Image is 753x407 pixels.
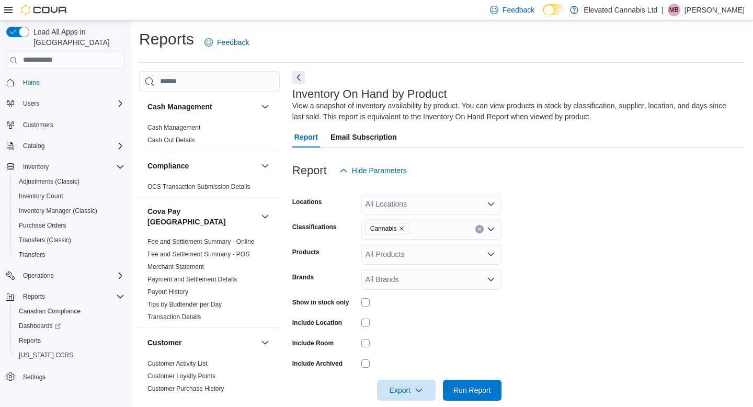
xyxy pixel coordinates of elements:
span: Transfers [19,251,45,259]
label: Show in stock only [292,298,349,307]
button: Canadian Compliance [10,304,129,319]
span: Inventory [19,161,124,173]
a: OCS Transaction Submission Details [147,183,250,190]
h3: Inventory On Hand by Product [292,88,447,100]
a: Adjustments (Classic) [15,175,84,188]
span: Purchase Orders [15,219,124,232]
label: Include Archived [292,359,343,368]
span: Dashboards [19,322,61,330]
button: Compliance [259,160,271,172]
a: Customer Loyalty Points [147,372,215,380]
a: Inventory Manager (Classic) [15,205,101,217]
span: Home [23,78,40,87]
a: Payment and Settlement Details [147,276,237,283]
a: Dashboards [10,319,129,333]
button: Remove Cannabis from selection in this group [398,225,405,232]
span: Purchase Orders [19,221,66,230]
span: Report [294,127,318,148]
div: Matthew Bolton [668,4,680,16]
button: Operations [19,269,58,282]
span: [US_STATE] CCRS [19,351,73,359]
a: Canadian Compliance [15,305,85,318]
label: Brands [292,273,314,281]
span: Inventory Count [19,192,63,200]
label: Locations [292,198,322,206]
button: Inventory Count [10,189,129,203]
button: Transfers [10,247,129,262]
button: Operations [2,268,129,283]
span: Feedback [217,37,249,48]
button: Next [292,71,305,84]
a: Customers [19,119,58,131]
h1: Reports [139,29,194,50]
button: Purchase Orders [10,218,129,233]
span: Inventory Manager (Classic) [15,205,124,217]
span: Transfers [15,248,124,261]
span: Home [19,76,124,89]
button: Open list of options [487,250,495,258]
span: Adjustments (Classic) [15,175,124,188]
button: Reports [19,290,49,303]
span: Load All Apps in [GEOGRAPHIC_DATA] [29,27,124,48]
span: Adjustments (Classic) [19,177,79,186]
span: Cash Management [147,123,200,132]
p: Elevated Cannabis Ltd [584,4,657,16]
span: Hide Parameters [352,165,407,176]
a: Merchant Statement [147,263,204,270]
span: Catalog [19,140,124,152]
button: Open list of options [487,275,495,284]
a: Settings [19,371,50,383]
span: Canadian Compliance [19,307,81,315]
input: Dark Mode [543,4,565,15]
span: Transaction Details [147,313,201,321]
span: Transfers (Classic) [15,234,124,246]
h3: Report [292,164,327,177]
button: Cova Pay [GEOGRAPHIC_DATA] [147,206,257,227]
span: Inventory Manager (Classic) [19,207,97,215]
label: Include Room [292,339,334,347]
span: Payout History [147,288,188,296]
a: Transfers (Classic) [15,234,75,246]
label: Include Location [292,319,342,327]
span: Payment and Settlement Details [147,275,237,284]
button: Inventory [2,160,129,174]
span: Catalog [23,142,44,150]
button: Users [2,96,129,111]
a: [US_STATE] CCRS [15,349,77,361]
span: Users [19,97,124,110]
div: Cash Management [139,121,280,151]
button: Run Report [443,380,501,401]
label: Classifications [292,223,337,231]
span: Customers [23,121,53,129]
button: Customers [2,117,129,132]
button: Customer [147,337,257,348]
button: Compliance [147,161,257,171]
button: Hide Parameters [335,160,411,181]
a: Transfers [15,248,49,261]
button: Inventory [19,161,53,173]
button: Users [19,97,43,110]
span: Reports [19,290,124,303]
button: Inventory Manager (Classic) [10,203,129,218]
a: Fee and Settlement Summary - POS [147,251,249,258]
span: Dashboards [15,320,124,332]
span: Operations [19,269,124,282]
button: [US_STATE] CCRS [10,348,129,363]
span: Transfers (Classic) [19,236,71,244]
a: Home [19,76,44,89]
span: Reports [19,336,41,345]
a: Customer Activity List [147,360,208,367]
h3: Compliance [147,161,189,171]
div: View a snapshot of inventory availability by product. You can view products in stock by classific... [292,100,739,122]
span: Export [383,380,429,401]
span: Cash Out Details [147,136,195,144]
a: Transaction Details [147,313,201,321]
span: Feedback [503,5,534,15]
h3: Customer [147,337,181,348]
span: Users [23,99,39,108]
a: Feedback [200,32,253,53]
span: Reports [15,334,124,347]
span: Merchant Statement [147,263,204,271]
